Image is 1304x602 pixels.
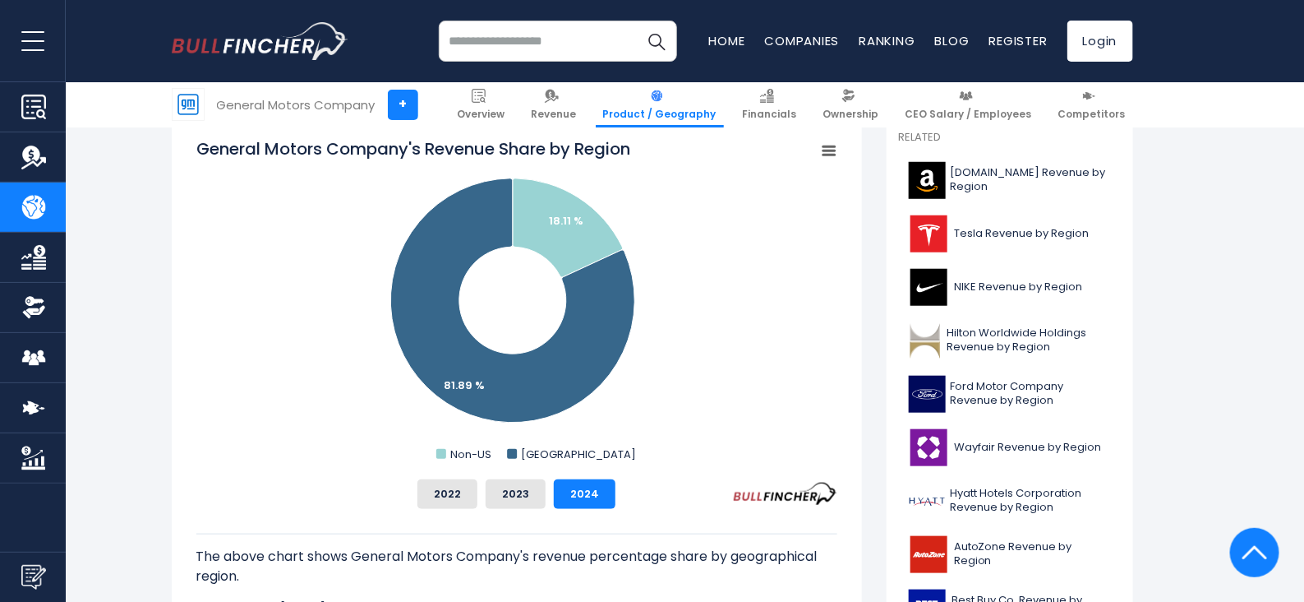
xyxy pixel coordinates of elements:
[899,318,1121,364] a: Hilton Worldwide Holdings Revenue by Region
[955,280,1083,294] span: NIKE Revenue by Region
[859,32,915,49] a: Ranking
[909,483,946,520] img: H logo
[899,265,1121,310] a: NIKE Revenue by Region
[899,211,1121,257] a: Tesla Revenue by Region
[905,108,1032,121] span: CEO Salary / Employees
[909,376,946,413] img: F logo
[554,479,615,509] button: 2024
[735,82,804,127] a: Financials
[765,32,840,49] a: Companies
[709,32,745,49] a: Home
[1058,108,1126,121] span: Competitors
[823,108,879,121] span: Ownership
[172,22,348,60] a: Go to homepage
[947,326,1110,354] span: Hilton Worldwide Holdings Revenue by Region
[636,21,677,62] button: Search
[521,447,636,462] text: [GEOGRAPHIC_DATA]
[909,322,942,359] img: HLT logo
[898,82,1039,127] a: CEO Salary / Employees
[951,487,1111,515] span: Hyatt Hotels Corporation Revenue by Region
[217,95,376,114] div: General Motors Company
[458,108,505,121] span: Overview
[1051,82,1133,127] a: Competitors
[935,32,970,49] a: Blog
[388,90,418,120] a: +
[989,32,1048,49] a: Register
[172,22,348,60] img: bullfincher logo
[955,441,1102,455] span: Wayfair Revenue by Region
[743,108,797,121] span: Financials
[21,295,46,320] img: Ownership
[196,137,837,466] svg: General Motors Company's Revenue Share by Region
[596,82,724,127] a: Product / Geography
[816,82,887,127] a: Ownership
[899,425,1121,470] a: Wayfair Revenue by Region
[450,447,491,462] text: Non-US
[444,377,485,393] text: 81.89 %
[532,108,577,121] span: Revenue
[955,227,1090,241] span: Tesla Revenue by Region
[951,380,1111,408] span: Ford Motor Company Revenue by Region
[1067,21,1133,62] a: Login
[173,89,204,120] img: GM logo
[196,547,837,586] p: The above chart shows General Motors Company's revenue percentage share by geographical region.
[909,429,950,466] img: W logo
[899,372,1121,417] a: Ford Motor Company Revenue by Region
[899,532,1121,577] a: AutoZone Revenue by Region
[909,536,949,573] img: AZO logo
[899,131,1121,145] p: Related
[899,158,1121,203] a: [DOMAIN_NAME] Revenue by Region
[951,166,1111,194] span: [DOMAIN_NAME] Revenue by Region
[954,540,1111,568] span: AutoZone Revenue by Region
[196,137,630,160] tspan: General Motors Company's Revenue Share by Region
[549,213,583,229] text: 18.11 %
[524,82,584,127] a: Revenue
[909,269,950,306] img: NKE logo
[486,479,546,509] button: 2023
[603,108,717,121] span: Product / Geography
[909,162,946,199] img: AMZN logo
[899,479,1121,524] a: Hyatt Hotels Corporation Revenue by Region
[909,215,950,252] img: TSLA logo
[417,479,477,509] button: 2022
[450,82,513,127] a: Overview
